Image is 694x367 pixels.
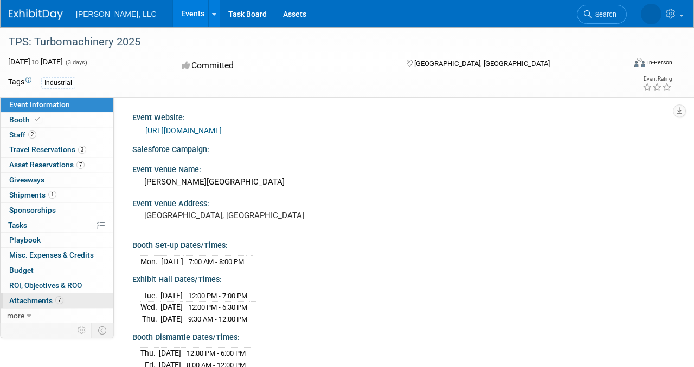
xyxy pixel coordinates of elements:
[78,146,86,154] span: 3
[188,315,247,323] span: 9:30 AM - 12:00 PM
[592,10,616,18] span: Search
[1,248,113,263] a: Misc. Expenses & Credits
[575,56,672,73] div: Event Format
[642,76,672,82] div: Event Rating
[9,191,56,199] span: Shipments
[140,313,160,325] td: Thu.
[132,329,672,343] div: Booth Dismantle Dates/Times:
[641,4,661,24] img: Stephanie Fish
[161,255,183,267] td: [DATE]
[145,126,222,135] a: [URL][DOMAIN_NAME]
[1,218,113,233] a: Tasks
[9,145,86,154] span: Travel Reservations
[160,302,183,313] td: [DATE]
[92,323,114,337] td: Toggle Event Tabs
[8,76,31,89] td: Tags
[9,281,82,290] span: ROI, Objectives & ROO
[140,348,159,359] td: Thu.
[140,174,664,191] div: [PERSON_NAME][GEOGRAPHIC_DATA]
[1,278,113,293] a: ROI, Objectives & ROO
[1,142,113,157] a: Travel Reservations3
[160,290,183,302] td: [DATE]
[414,60,550,68] span: [GEOGRAPHIC_DATA], [GEOGRAPHIC_DATA]
[187,349,246,357] span: 12:00 PM - 6:00 PM
[1,233,113,247] a: Playbook
[9,9,63,20] img: ExhibitDay
[9,251,94,259] span: Misc. Expenses & Credits
[1,113,113,127] a: Booth
[35,116,40,122] i: Booth reservation complete
[132,195,672,209] div: Event Venue Address:
[9,266,34,274] span: Budget
[55,296,63,304] span: 7
[1,173,113,187] a: Giveaways
[188,303,247,311] span: 12:00 PM - 6:30 PM
[30,57,41,66] span: to
[76,10,157,18] span: [PERSON_NAME], LLC
[160,313,183,325] td: [DATE]
[9,235,41,244] span: Playbook
[577,5,627,24] a: Search
[1,97,113,112] a: Event Information
[1,293,113,308] a: Attachments7
[9,206,56,214] span: Sponsorships
[132,237,672,251] div: Booth Set-up Dates/Times:
[1,188,113,202] a: Shipments1
[140,302,160,313] td: Wed.
[1,158,113,172] a: Asset Reservations7
[7,311,24,320] span: more
[73,323,92,337] td: Personalize Event Tab Strip
[189,258,244,266] span: 7:00 AM - 8:00 PM
[132,109,672,123] div: Event Website:
[9,115,42,124] span: Booth
[132,161,672,175] div: Event Venue Name:
[634,58,645,67] img: Format-Inperson.png
[1,263,113,278] a: Budget
[132,141,672,155] div: Salesforce Campaign:
[5,32,615,52] div: TPS: Turbomachinery 2025
[65,59,87,66] span: (3 days)
[41,77,75,89] div: Industrial
[1,128,113,142] a: Staff2
[1,309,113,323] a: more
[188,292,247,300] span: 12:00 PM - 7:00 PM
[144,211,345,220] pre: [GEOGRAPHIC_DATA], [GEOGRAPHIC_DATA]
[28,130,36,139] span: 2
[8,221,27,230] span: Tasks
[159,348,181,359] td: [DATE]
[140,255,161,267] td: Mon.
[132,271,672,285] div: Exhibit Hall Dates/Times:
[9,160,85,169] span: Asset Reservations
[76,161,85,169] span: 7
[178,56,389,75] div: Committed
[647,58,672,67] div: In-Person
[8,57,63,66] span: [DATE] [DATE]
[9,296,63,305] span: Attachments
[1,203,113,218] a: Sponsorships
[48,191,56,199] span: 1
[9,130,36,139] span: Staff
[9,100,70,109] span: Event Information
[140,290,160,302] td: Tue.
[9,175,44,184] span: Giveaways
